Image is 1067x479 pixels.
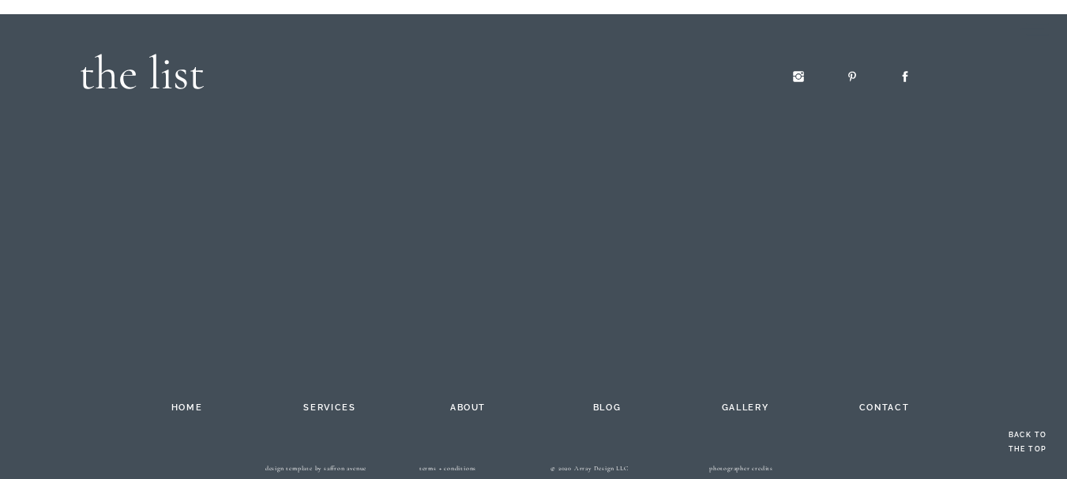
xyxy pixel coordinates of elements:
a: design template by saffron avenue [250,465,382,477]
a: services [287,399,374,412]
h3: © 2020 Array Design LLC [514,465,666,477]
h1: the list [64,38,205,93]
a: back to the top [1004,428,1051,470]
a: gallery [702,399,789,412]
a: home [140,399,235,412]
a: terms + conditions [382,465,514,477]
a: blog [564,399,651,412]
a: about [425,399,512,412]
a: contact [841,399,928,412]
a: photographer credits [666,465,817,477]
